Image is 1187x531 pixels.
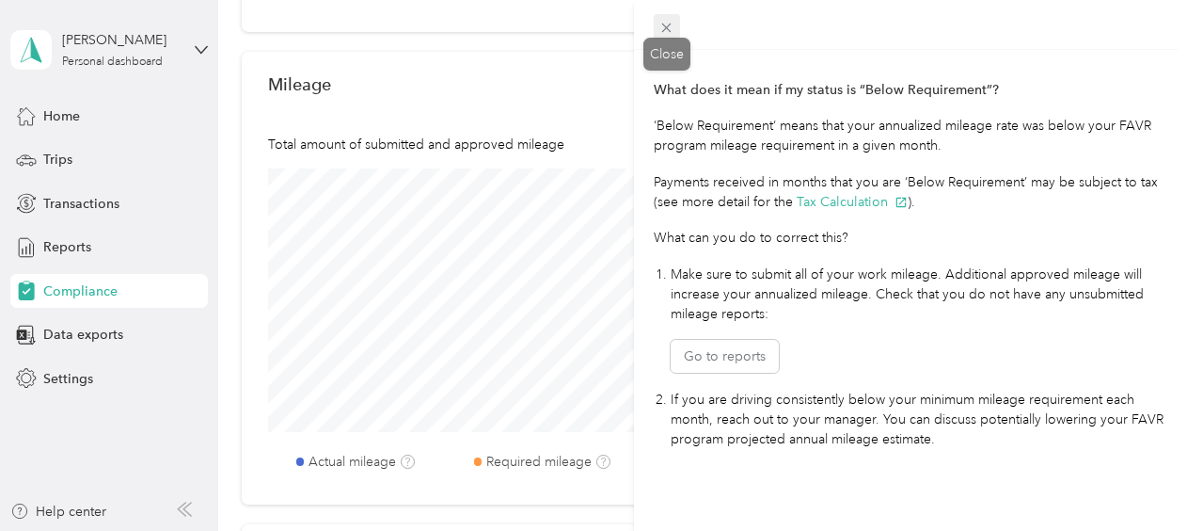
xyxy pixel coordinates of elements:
[643,38,690,71] div: Close
[671,265,1168,374] li: Make sure to submit all of your work mileage. Additional approved mileage will increase your annu...
[654,172,1167,212] div: Payments received in months that you are ‘Below Requirement’ may be subject to tax (see more deta...
[654,80,1167,100] div: What does it mean if my status is “Below Requirement”?
[654,228,1167,248] div: What can you do to correct this?
[1082,426,1187,531] iframe: Everlance-gr Chat Button Frame
[654,116,1167,155] div: ‘Below Requirement‘ means that your annualized mileage rate was below your FAVR program mileage r...
[671,390,1168,449] li: If you are driving consistently below your minimum mileage requirement each month, reach out to y...
[797,192,908,212] button: Tax Calculation
[671,340,779,373] button: Go to reports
